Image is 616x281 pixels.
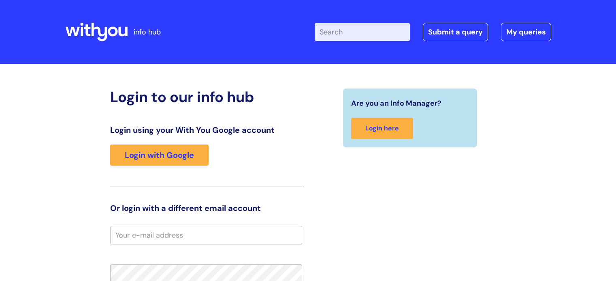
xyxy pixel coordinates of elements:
[315,23,410,41] input: Search
[351,97,441,110] span: Are you an Info Manager?
[423,23,488,41] a: Submit a query
[110,226,302,245] input: Your e-mail address
[110,145,209,166] a: Login with Google
[501,23,551,41] a: My queries
[110,203,302,213] h3: Or login with a different email account
[110,125,302,135] h3: Login using your With You Google account
[351,118,413,139] a: Login here
[110,88,302,106] h2: Login to our info hub
[134,26,161,38] p: info hub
